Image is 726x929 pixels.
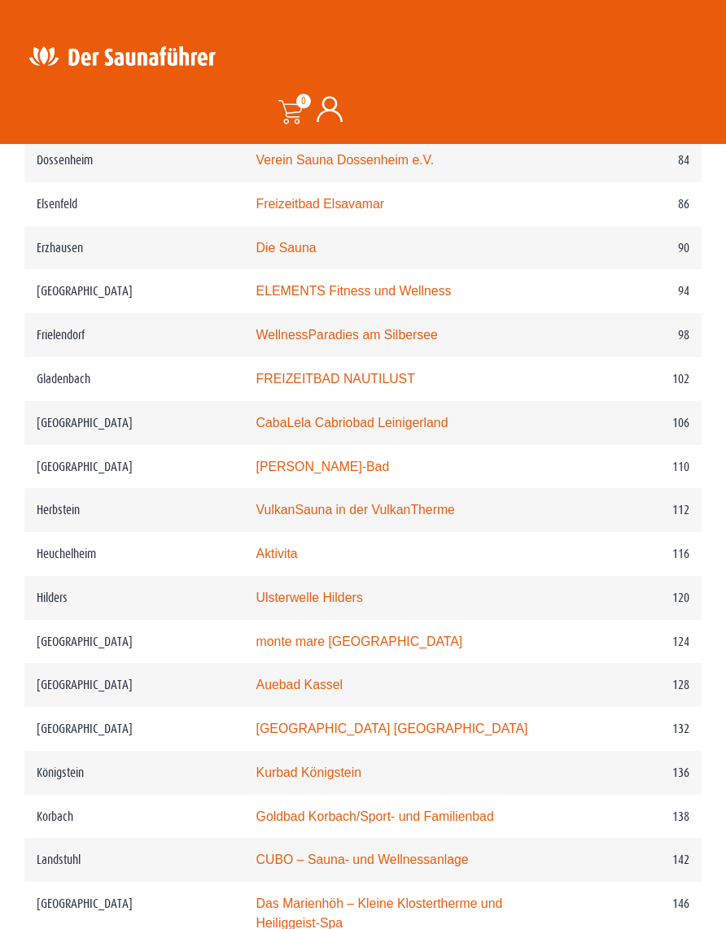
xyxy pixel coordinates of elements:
[24,751,244,795] td: Königstein
[256,635,463,648] a: monte mare [GEOGRAPHIC_DATA]
[572,445,702,489] td: 110
[24,576,244,620] td: Hilders
[256,460,390,473] a: [PERSON_NAME]-Bad
[24,401,244,445] td: [GEOGRAPHIC_DATA]
[296,94,311,108] span: 0
[256,328,438,342] a: WellnessParadies am Silbersee
[572,620,702,664] td: 124
[572,182,702,226] td: 86
[24,357,244,401] td: Gladenbach
[572,663,702,707] td: 128
[256,678,343,691] a: Auebad Kassel
[572,138,702,182] td: 84
[24,707,244,751] td: [GEOGRAPHIC_DATA]
[24,313,244,357] td: Frielendorf
[256,416,448,430] a: CabaLela Cabriobad Leinigerland
[572,838,702,882] td: 142
[256,153,435,167] a: Verein Sauna Dossenheim e.V.
[256,284,452,298] a: ELEMENTS Fitness und Wellness
[256,765,361,779] a: Kurbad Königstein
[24,488,244,532] td: Herbstein
[24,663,244,707] td: [GEOGRAPHIC_DATA]
[256,372,415,386] a: FREIZEITBAD NAUTILUST
[572,401,702,445] td: 106
[24,138,244,182] td: Dossenheim
[256,722,528,735] a: [GEOGRAPHIC_DATA] [GEOGRAPHIC_DATA]
[24,838,244,882] td: Landstuhl
[24,182,244,226] td: Elsenfeld
[24,269,244,313] td: [GEOGRAPHIC_DATA]
[572,576,702,620] td: 120
[572,751,702,795] td: 136
[24,226,244,270] td: Erzhausen
[24,620,244,664] td: [GEOGRAPHIC_DATA]
[572,269,702,313] td: 94
[572,532,702,576] td: 116
[572,795,702,839] td: 138
[256,503,455,517] a: VulkanSauna in der VulkanTherme
[256,591,363,604] a: Ulsterwelle Hilders
[572,313,702,357] td: 98
[572,488,702,532] td: 112
[256,547,298,560] a: Aktivita
[256,241,317,255] a: Die Sauna
[256,809,494,823] a: Goldbad Korbach/Sport- und Familienbad
[572,357,702,401] td: 102
[572,707,702,751] td: 132
[24,532,244,576] td: Heuchelheim
[256,853,469,866] a: CUBO – Sauna- und Wellnessanlage
[24,445,244,489] td: [GEOGRAPHIC_DATA]
[256,197,384,211] a: Freizeitbad Elsavamar
[24,795,244,839] td: Korbach
[572,226,702,270] td: 90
